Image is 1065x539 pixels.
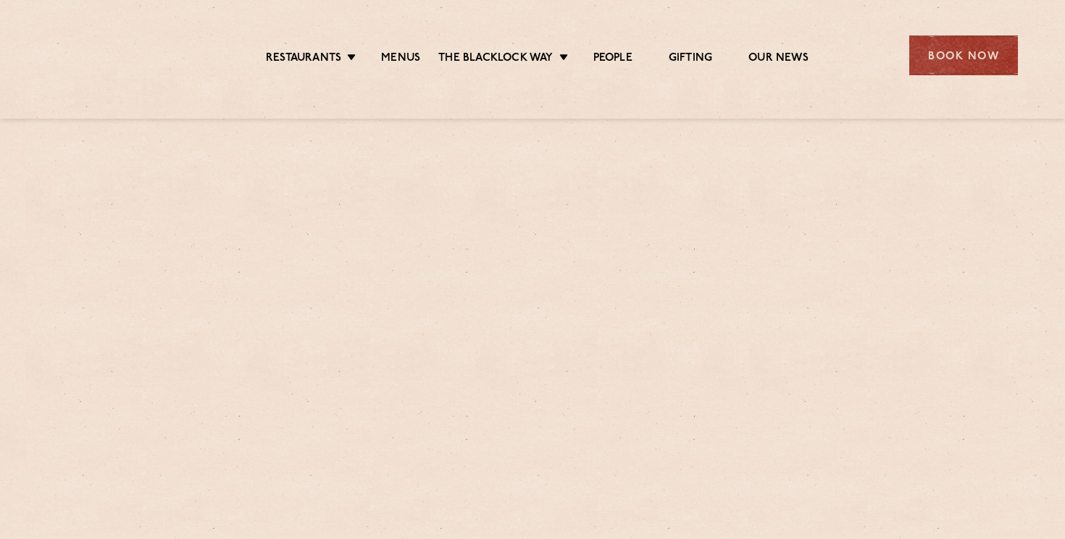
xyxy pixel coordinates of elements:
a: Restaurants [266,51,341,67]
div: Book Now [909,35,1018,75]
a: Gifting [669,51,712,67]
img: svg%3E [47,14,172,97]
a: Menus [381,51,420,67]
a: The Blacklock Way [438,51,553,67]
a: Our News [748,51,809,67]
a: People [593,51,632,67]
